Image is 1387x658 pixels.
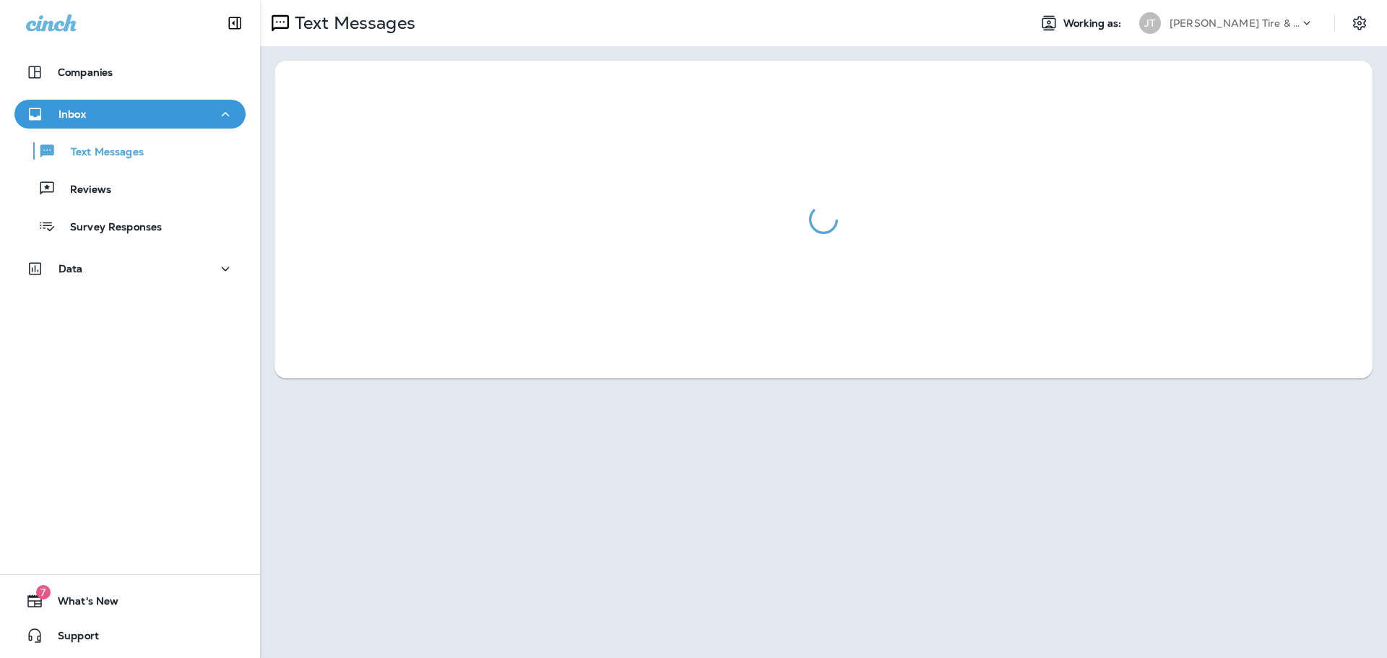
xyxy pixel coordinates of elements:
[14,211,246,241] button: Survey Responses
[56,146,144,160] p: Text Messages
[14,586,246,615] button: 7What's New
[36,585,51,599] span: 7
[1139,12,1161,34] div: JT
[43,630,99,647] span: Support
[14,100,246,129] button: Inbox
[56,221,162,235] p: Survey Responses
[1063,17,1125,30] span: Working as:
[59,108,86,120] p: Inbox
[289,12,415,34] p: Text Messages
[59,263,83,274] p: Data
[14,254,246,283] button: Data
[14,173,246,204] button: Reviews
[215,9,255,38] button: Collapse Sidebar
[14,58,246,87] button: Companies
[56,183,111,197] p: Reviews
[58,66,113,78] p: Companies
[1347,10,1373,36] button: Settings
[14,621,246,650] button: Support
[43,595,118,612] span: What's New
[14,136,246,166] button: Text Messages
[1170,17,1300,29] p: [PERSON_NAME] Tire & Auto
